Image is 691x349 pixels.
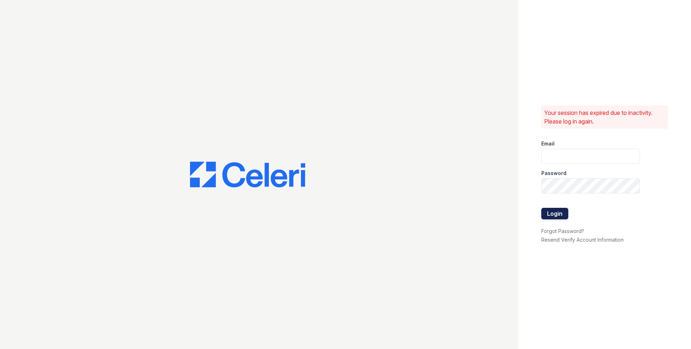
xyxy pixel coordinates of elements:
[190,162,305,188] img: CE_Logo_Blue-a8612792a0a2168367f1c8372b55b34899dd931a85d93a1a3d3e32e68fde9ad4.png
[541,170,566,177] label: Password
[541,228,584,234] a: Forgot Password?
[541,237,624,243] a: Resend Verify Account Information
[544,108,665,126] p: Your session has expired due to inactivity. Please log in again.
[541,208,568,219] button: Login
[541,140,555,147] label: Email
